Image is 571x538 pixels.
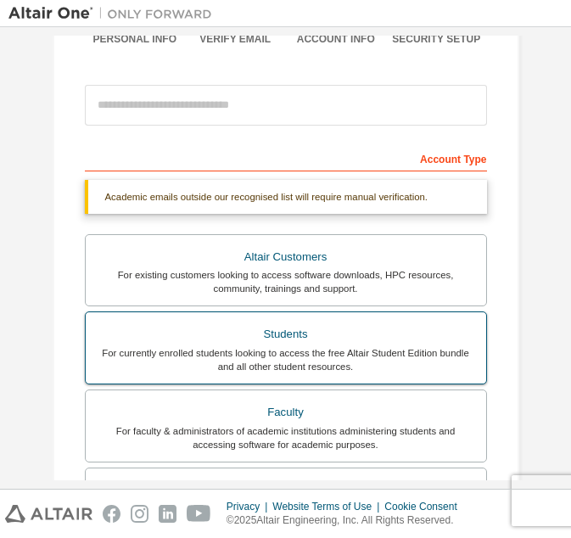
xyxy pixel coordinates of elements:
[96,401,476,424] div: Faculty
[85,32,186,46] div: Personal Info
[85,180,487,214] div: Academic emails outside our recognised list will require manual verification.
[96,245,476,269] div: Altair Customers
[96,479,476,502] div: Everyone else
[8,5,221,22] img: Altair One
[96,424,476,451] div: For faculty & administrators of academic institutions administering students and accessing softwa...
[103,505,120,523] img: facebook.svg
[96,346,476,373] div: For currently enrolled students looking to access the free Altair Student Edition bundle and all ...
[185,32,286,46] div: Verify Email
[5,505,92,523] img: altair_logo.svg
[384,500,467,513] div: Cookie Consent
[227,500,272,513] div: Privacy
[272,500,384,513] div: Website Terms of Use
[85,144,487,171] div: Account Type
[187,505,211,523] img: youtube.svg
[96,268,476,295] div: For existing customers looking to access software downloads, HPC resources, community, trainings ...
[386,32,487,46] div: Security Setup
[131,505,148,523] img: instagram.svg
[159,505,176,523] img: linkedin.svg
[227,513,467,528] p: © 2025 Altair Engineering, Inc. All Rights Reserved.
[96,322,476,346] div: Students
[286,32,387,46] div: Account Info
